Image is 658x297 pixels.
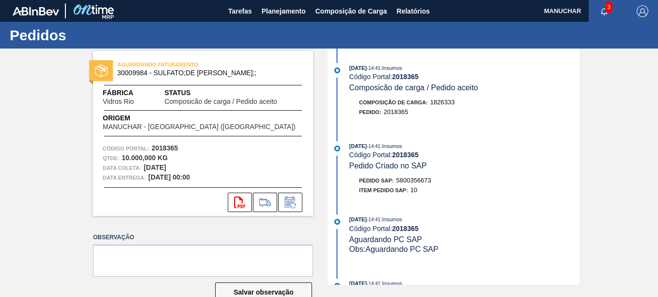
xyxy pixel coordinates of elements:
[334,146,340,151] img: atual
[349,216,367,222] span: [DATE]
[589,4,620,18] button: Notificações
[392,73,419,81] strong: 2018365
[359,187,408,193] span: Item pedido SAP:
[380,143,402,149] span: : Insumos
[367,217,380,222] span: - 14:41
[367,66,380,71] span: - 14:41
[278,193,302,212] div: Informar alteração no pedido
[103,98,134,105] span: Vidros Rio
[334,283,340,289] img: atual
[103,153,119,163] span: Qtde :
[392,225,419,232] strong: 2018365
[637,5,648,17] img: Logout
[95,65,108,77] img: status
[349,225,580,232] div: Código Portal:
[349,280,367,286] span: [DATE]
[164,88,303,98] span: Status
[396,177,431,184] span: 5800356673
[93,231,313,245] label: Observação
[392,151,419,159] strong: 2018365
[164,98,277,105] span: Composicão de carga / Pedido aceito
[397,5,430,17] span: Relatórios
[122,154,168,162] strong: 10.000,000 KG
[103,144,149,153] span: Código Portal:
[349,83,478,92] span: Composicão de carga / Pedido aceito
[349,151,580,159] div: Código Portal:
[144,164,166,171] strong: [DATE]
[367,144,380,149] span: - 14:41
[315,5,387,17] span: Composição de Carga
[103,113,303,123] span: Origem
[103,123,296,131] span: MANUCHAR - [GEOGRAPHIC_DATA] ([GEOGRAPHIC_DATA])
[380,65,402,71] span: : Insumos
[380,280,402,286] span: : Insumos
[253,193,277,212] div: Ir para Composição de Carga
[117,60,253,69] span: AGUARDANDO FATURAMENTO
[359,99,428,105] span: Composição de Carga :
[605,2,612,13] span: 3
[430,99,455,106] span: 1826333
[148,173,190,181] strong: [DATE] 00:00
[349,143,367,149] span: [DATE]
[359,178,394,183] span: Pedido SAP:
[103,163,141,173] span: Data coleta:
[349,65,367,71] span: [DATE]
[13,7,59,16] img: TNhmsLtSVTkK8tSr43FrP2fwEKptu5GPRR3wAAAABJRU5ErkJggg==
[103,173,146,182] span: Data entrega:
[10,30,182,41] h1: Pedidos
[103,88,164,98] span: Fábrica
[117,69,293,77] span: 30009984 - SULFATO;DE SODIO ANIDRO;;
[334,219,340,225] img: atual
[228,5,252,17] span: Tarefas
[359,109,381,115] span: Pedido :
[349,162,427,170] span: Pedido Criado no SAP
[262,5,306,17] span: Planejamento
[367,281,380,286] span: - 14:41
[349,235,422,244] span: Aguardando PC SAP
[334,67,340,73] img: atual
[228,193,252,212] div: Abrir arquivo PDF
[380,216,402,222] span: : Insumos
[152,144,178,152] strong: 2018365
[384,108,408,115] span: 2018365
[349,73,580,81] div: Código Portal:
[349,245,439,253] span: Obs: Aguardando PC SAP
[410,186,417,194] span: 10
